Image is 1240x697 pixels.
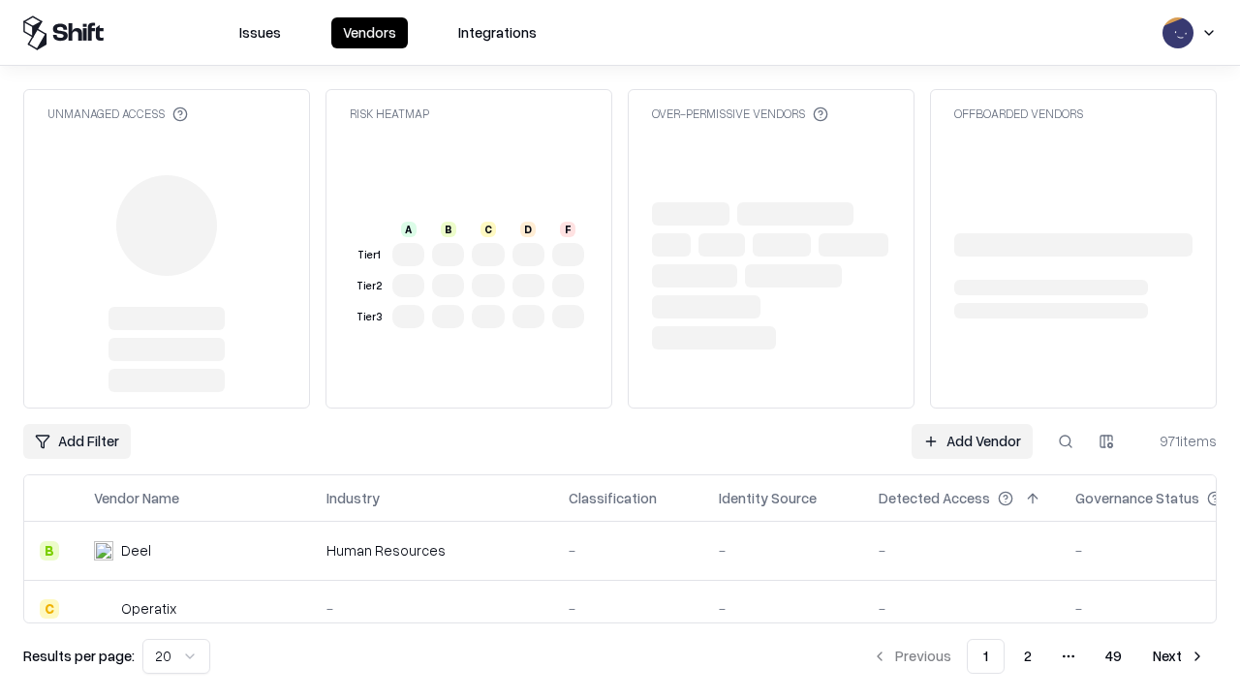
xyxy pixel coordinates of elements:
button: 49 [1090,639,1137,674]
div: Tier 2 [354,278,385,294]
button: Next [1141,639,1217,674]
img: Deel [94,541,113,561]
button: Integrations [447,17,548,48]
div: B [40,541,59,561]
div: F [560,222,575,237]
div: D [520,222,536,237]
nav: pagination [860,639,1217,674]
div: Unmanaged Access [47,106,188,122]
div: 971 items [1139,431,1217,451]
div: - [879,598,1044,619]
div: C [480,222,496,237]
div: C [40,599,59,619]
div: Risk Heatmap [350,106,429,122]
div: - [326,598,538,619]
div: Governance Status [1075,488,1199,508]
div: Human Resources [326,540,538,561]
div: Classification [569,488,657,508]
div: Operatix [121,598,176,619]
button: 1 [967,639,1005,674]
div: Detected Access [879,488,990,508]
div: - [719,598,848,619]
div: Tier 3 [354,309,385,325]
img: Operatix [94,599,113,619]
div: Over-Permissive Vendors [652,106,828,122]
div: Vendor Name [94,488,179,508]
div: A [401,222,417,237]
div: Offboarded Vendors [954,106,1083,122]
a: Add Vendor [912,424,1033,459]
div: B [441,222,456,237]
p: Results per page: [23,646,135,666]
div: - [719,540,848,561]
div: Tier 1 [354,247,385,263]
button: Add Filter [23,424,131,459]
div: - [569,540,688,561]
div: Identity Source [719,488,817,508]
button: 2 [1008,639,1047,674]
div: - [879,540,1044,561]
button: Issues [228,17,293,48]
div: Industry [326,488,380,508]
div: - [569,598,688,619]
button: Vendors [331,17,408,48]
div: Deel [121,540,151,561]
